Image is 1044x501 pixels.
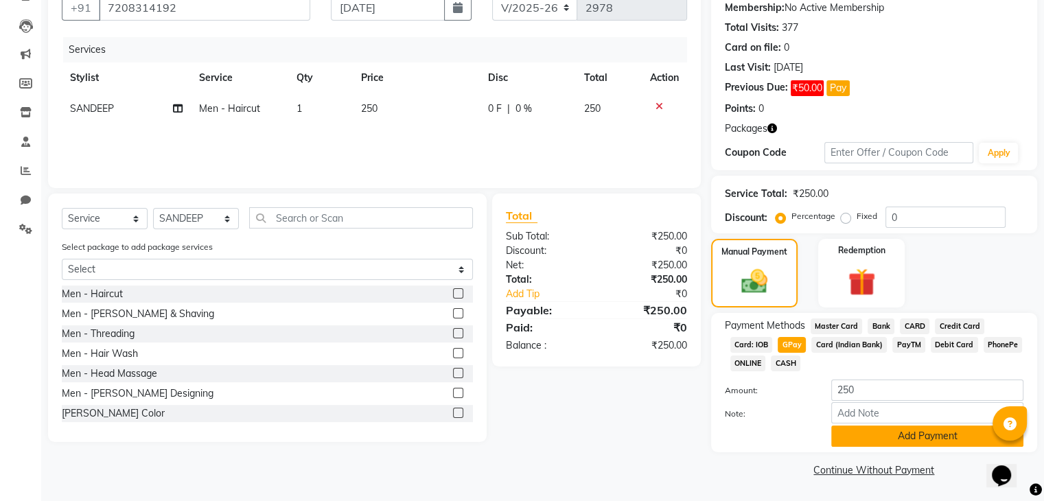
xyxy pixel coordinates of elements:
div: Men - Head Massage [62,366,157,381]
input: Add Note [831,402,1023,423]
span: 0 % [515,102,531,116]
div: Discount: [725,211,767,225]
label: Manual Payment [721,246,787,258]
label: Select package to add package services [62,241,213,253]
div: No Active Membership [725,1,1023,15]
a: Add Tip [496,287,613,301]
div: Men - [PERSON_NAME] & Shaving [62,307,214,321]
div: 0 [758,102,764,116]
th: Disc [479,62,576,93]
div: Net: [496,258,596,272]
input: Amount [831,380,1023,401]
div: Total Visits: [725,21,779,35]
div: Total: [496,272,596,287]
div: Points: [725,102,756,116]
div: ₹250.00 [596,258,697,272]
input: Enter Offer / Coupon Code [824,142,974,163]
iframe: chat widget [986,446,1030,487]
span: Card (Indian Bank) [811,337,887,353]
img: _cash.svg [733,266,776,296]
label: Fixed [857,210,877,222]
span: PhonePe [984,337,1023,353]
span: Master Card [811,318,863,334]
div: Paid: [496,319,596,336]
span: 250 [361,102,378,115]
th: Service [191,62,288,93]
span: Payment Methods [725,318,805,333]
div: ₹250.00 [596,229,697,244]
div: 377 [782,21,798,35]
span: CASH [771,356,800,371]
th: Qty [288,62,353,93]
button: Pay [826,80,850,96]
span: Debit Card [931,337,978,353]
input: Search or Scan [249,207,473,229]
th: Action [642,62,687,93]
th: Stylist [62,62,191,93]
div: Men - Hair Wash [62,347,138,361]
th: Price [353,62,480,93]
button: Apply [979,143,1018,163]
label: Note: [715,408,821,420]
div: Men - Haircut [62,287,123,301]
div: Payable: [496,302,596,318]
span: 1 [297,102,302,115]
div: [DATE] [774,60,803,75]
div: Last Visit: [725,60,771,75]
span: PayTM [892,337,925,353]
span: SANDEEP [70,102,114,115]
span: Card: IOB [730,337,773,353]
img: _gift.svg [839,265,884,299]
span: 250 [584,102,601,115]
div: Discount: [496,244,596,258]
span: Total [506,209,537,223]
div: ₹250.00 [596,272,697,287]
span: 0 F [487,102,501,116]
div: Balance : [496,338,596,353]
span: Packages [725,121,767,136]
div: 0 [784,40,789,55]
span: GPay [778,337,806,353]
div: Card on file: [725,40,781,55]
label: Redemption [838,244,885,257]
span: | [507,102,509,116]
div: [PERSON_NAME] Color [62,406,165,421]
div: Previous Due: [725,80,788,96]
span: CARD [900,318,929,334]
div: Services [63,37,697,62]
span: ₹50.00 [791,80,824,96]
div: Sub Total: [496,229,596,244]
label: Percentage [791,210,835,222]
span: ONLINE [730,356,766,371]
a: Continue Without Payment [714,463,1034,478]
div: ₹0 [613,287,697,301]
th: Total [576,62,641,93]
div: Service Total: [725,187,787,201]
label: Amount: [715,384,821,397]
div: Coupon Code [725,145,824,160]
div: ₹0 [596,319,697,336]
div: ₹250.00 [596,302,697,318]
div: Men - Threading [62,327,135,341]
div: Men - [PERSON_NAME] Designing [62,386,213,401]
span: Men - Haircut [199,102,260,115]
div: ₹0 [596,244,697,258]
div: ₹250.00 [596,338,697,353]
div: ₹250.00 [793,187,828,201]
div: Membership: [725,1,785,15]
span: Bank [868,318,894,334]
span: Credit Card [935,318,984,334]
button: Add Payment [831,426,1023,447]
